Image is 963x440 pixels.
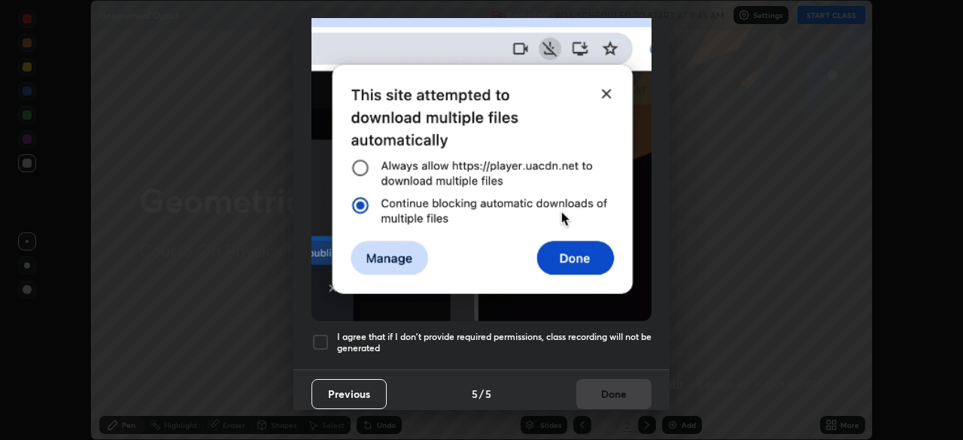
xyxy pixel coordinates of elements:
[337,331,652,354] h5: I agree that if I don't provide required permissions, class recording will not be generated
[485,386,491,402] h4: 5
[479,386,484,402] h4: /
[472,386,478,402] h4: 5
[311,379,387,409] button: Previous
